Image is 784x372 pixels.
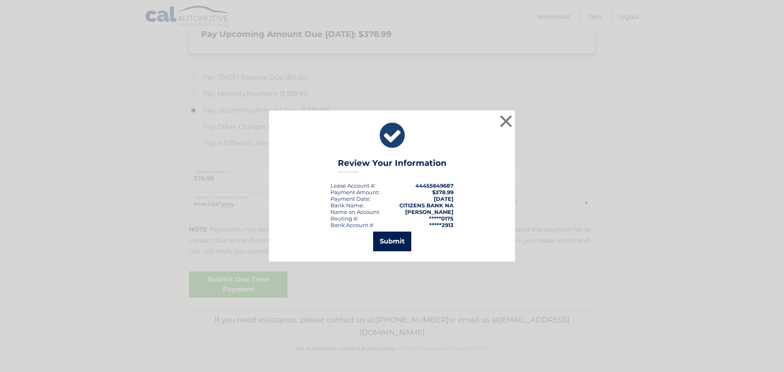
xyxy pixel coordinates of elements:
[399,202,454,209] strong: CITIZENS BANK NA
[373,232,411,251] button: Submit
[330,195,371,202] div: :
[330,195,369,202] span: Payment Date
[330,189,380,195] div: Payment Amount:
[338,158,447,172] h3: Review Your Information
[415,182,454,189] strong: 44455649687
[434,195,454,202] span: [DATE]
[405,209,454,215] strong: [PERSON_NAME]
[330,215,358,222] div: Routing #:
[498,113,514,129] button: ×
[330,209,380,215] div: Name on Account:
[330,222,374,228] div: Bank Account #:
[330,202,364,209] div: Bank Name:
[330,182,376,189] div: Lease Account #:
[432,189,454,195] span: $378.99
